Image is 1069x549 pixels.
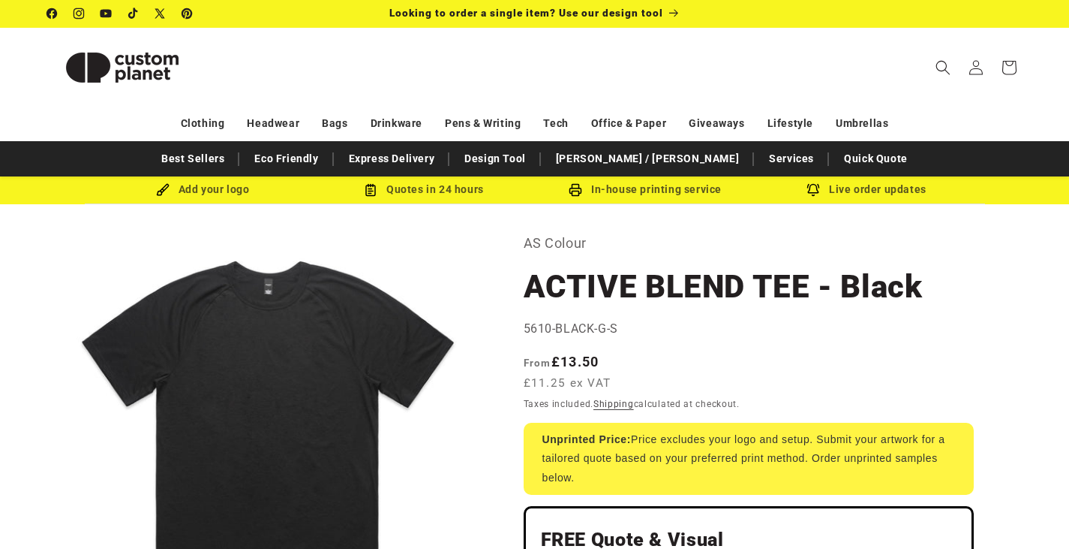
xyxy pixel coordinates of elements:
strong: Unprinted Price: [542,433,632,445]
a: Best Sellers [154,146,232,172]
img: Custom Planet [47,34,197,101]
iframe: Chat Widget [818,387,1069,549]
a: Shipping [593,399,634,409]
span: Looking to order a single item? Use our design tool [389,7,663,19]
div: Price excludes your logo and setup. Submit your artwork for a tailored quote based on your prefer... [524,423,974,495]
a: Eco Friendly [247,146,326,172]
a: Headwear [247,110,299,137]
a: Umbrellas [836,110,888,137]
a: Clothing [181,110,225,137]
a: Office & Paper [591,110,666,137]
a: Drinkware [371,110,422,137]
a: Pens & Writing [445,110,521,137]
a: Services [761,146,821,172]
div: Add your logo [92,180,314,199]
a: Bags [322,110,347,137]
div: Live order updates [756,180,977,199]
a: Design Tool [457,146,533,172]
img: Order updates [806,183,820,197]
div: In-house printing service [535,180,756,199]
a: Giveaways [689,110,744,137]
span: £11.25 ex VAT [524,375,611,392]
a: Lifestyle [767,110,813,137]
span: 5610-BLACK-G-S [524,321,618,336]
a: Express Delivery [341,146,443,172]
div: Quotes in 24 hours [314,180,535,199]
img: In-house printing [569,183,582,197]
a: [PERSON_NAME] / [PERSON_NAME] [548,146,746,172]
summary: Search [926,51,959,84]
img: Brush Icon [156,183,170,197]
a: Custom Planet [41,28,203,107]
img: Order Updates Icon [364,183,377,197]
a: Tech [543,110,568,137]
a: Quick Quote [836,146,915,172]
div: Taxes included. calculated at checkout. [524,397,974,412]
p: AS Colour [524,231,974,255]
strong: £13.50 [524,354,599,370]
span: From [524,357,551,369]
h1: ACTIVE BLEND TEE - Black [524,267,974,307]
